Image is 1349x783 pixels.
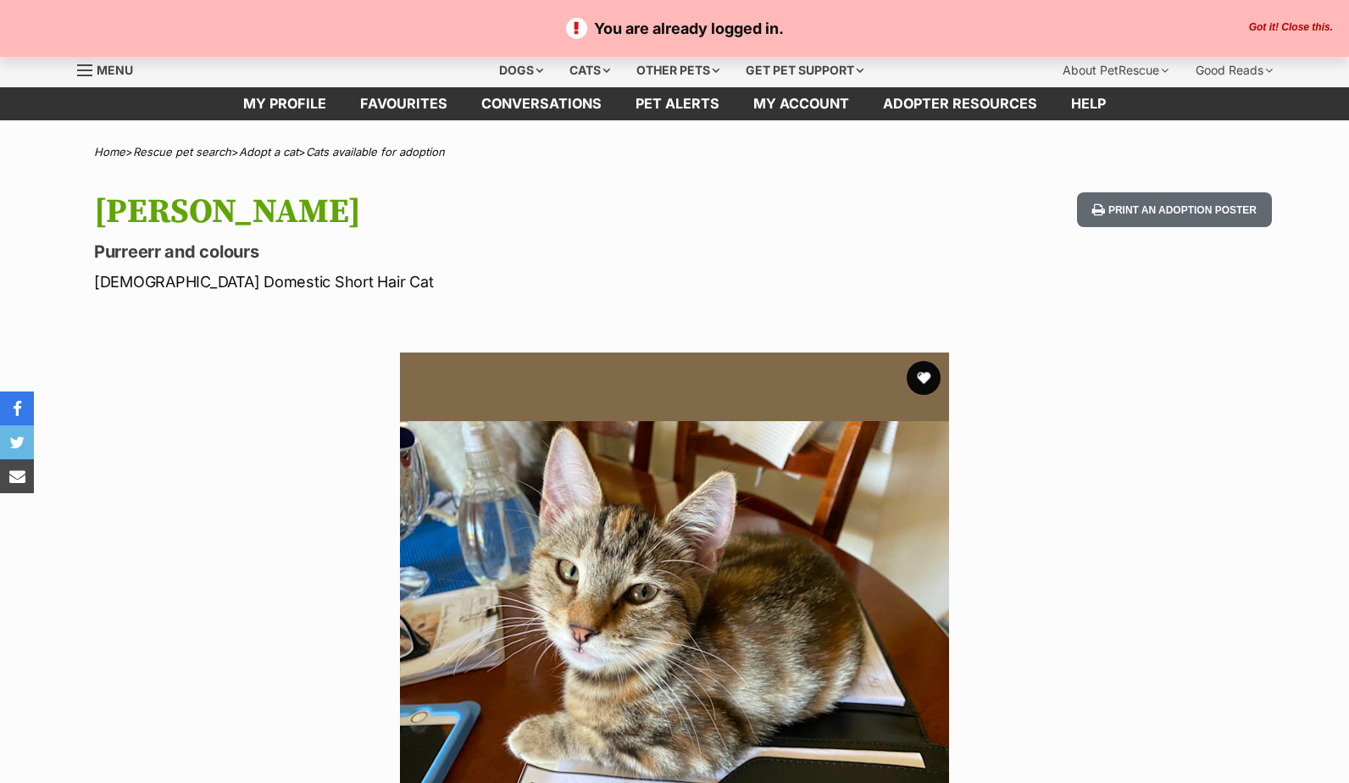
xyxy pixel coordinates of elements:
a: My account [736,87,866,120]
div: Other pets [625,53,731,87]
a: Cats available for adoption [306,145,445,158]
a: Help [1054,87,1123,120]
a: conversations [464,87,619,120]
p: Purreerr and colours [94,240,811,264]
p: You are already logged in. [17,17,1332,40]
div: Cats [558,53,622,87]
div: Get pet support [734,53,875,87]
div: Good Reads [1184,53,1285,87]
a: Home [94,145,125,158]
a: Rescue pet search [133,145,231,158]
a: Favourites [343,87,464,120]
span: Menu [97,63,133,77]
a: My profile [226,87,343,120]
button: favourite [907,361,941,395]
div: About PetRescue [1051,53,1180,87]
h1: [PERSON_NAME] [94,192,811,231]
a: Pet alerts [619,87,736,120]
button: Print an adoption poster [1077,192,1272,227]
button: Close the banner [1244,21,1338,35]
p: [DEMOGRAPHIC_DATA] Domestic Short Hair Cat [94,270,811,293]
a: Adopt a cat [239,145,298,158]
div: > > > [52,146,1297,158]
div: Dogs [487,53,555,87]
a: Adopter resources [866,87,1054,120]
a: Menu [77,53,145,84]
